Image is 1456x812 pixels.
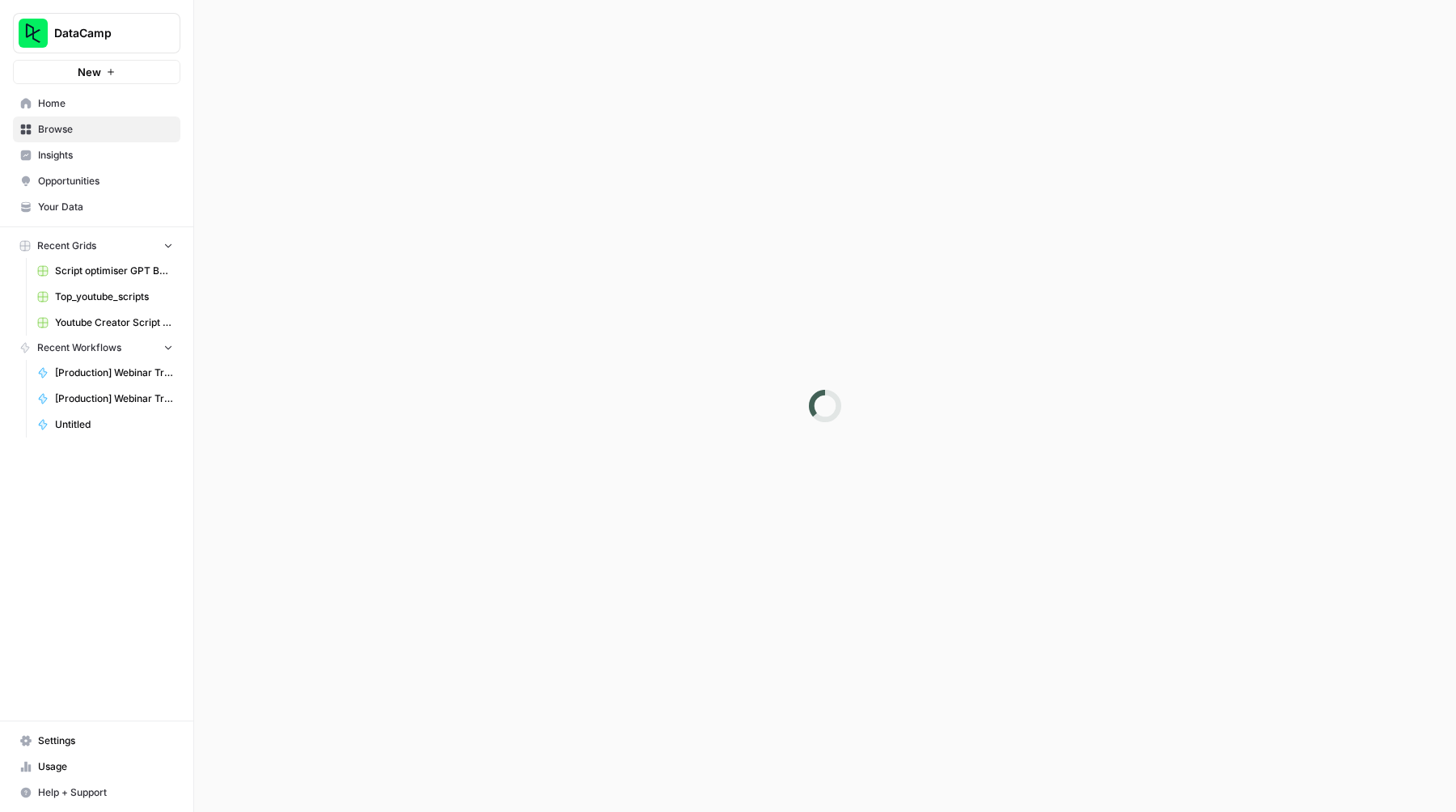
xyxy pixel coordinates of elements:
a: Script optimiser GPT Build V2 Grid [30,258,180,284]
img: DataCamp Logo [19,19,48,48]
button: Help + Support [13,780,180,806]
span: New [78,64,101,80]
span: Untitled [55,417,173,432]
span: Recent Workflows [37,340,121,355]
a: [Production] Webinar Transcription and Summary for the [30,386,180,412]
span: Top_youtube_scripts [55,290,173,304]
a: Home [13,91,180,116]
a: Browse [13,116,180,142]
span: [Production] Webinar Transcription and Summary for the [55,391,173,406]
a: Untitled [30,412,180,438]
span: Recent Grids [37,239,96,253]
span: [Production] Webinar Transcription and Summary ([PERSON_NAME]) [55,366,173,380]
span: Help + Support [38,785,173,800]
a: Your Data [13,194,180,220]
a: Insights [13,142,180,168]
span: Script optimiser GPT Build V2 Grid [55,264,173,278]
a: Top_youtube_scripts [30,284,180,310]
a: Usage [13,754,180,780]
span: Youtube Creator Script Optimisations [55,315,173,330]
button: Recent Grids [13,234,180,258]
span: Your Data [38,200,173,214]
span: DataCamp [54,25,152,41]
button: Recent Workflows [13,336,180,360]
span: Home [38,96,173,111]
span: Settings [38,734,173,748]
a: [Production] Webinar Transcription and Summary ([PERSON_NAME]) [30,360,180,386]
span: Usage [38,759,173,774]
a: Opportunities [13,168,180,194]
button: New [13,60,180,84]
span: Opportunities [38,174,173,188]
a: Youtube Creator Script Optimisations [30,310,180,336]
span: Browse [38,122,173,137]
button: Workspace: DataCamp [13,13,180,53]
a: Settings [13,728,180,754]
span: Insights [38,148,173,163]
